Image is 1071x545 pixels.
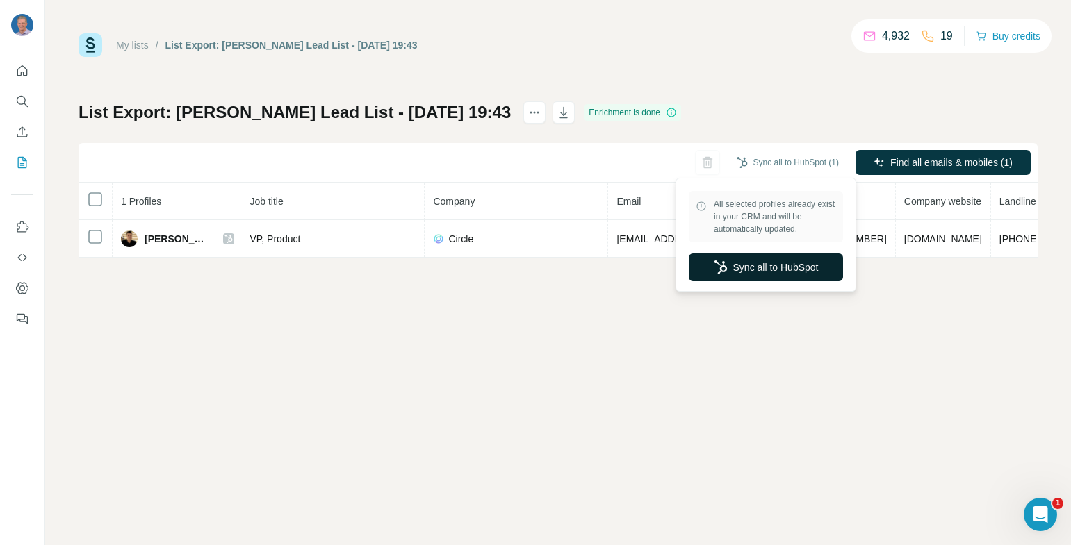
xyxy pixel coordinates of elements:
span: Company website [904,196,981,207]
span: Company [433,196,475,207]
button: Sync all to HubSpot (1) [727,152,849,173]
span: [EMAIL_ADDRESS][DOMAIN_NAME] [616,233,781,244]
button: Use Surfe on LinkedIn [11,215,33,240]
li: / [156,38,158,52]
span: 1 [1052,498,1063,509]
button: Search [11,89,33,114]
button: Buy credits [976,26,1040,46]
span: Find all emails & mobiles (1) [890,156,1013,169]
span: Job title [250,196,283,207]
span: [PERSON_NAME] [145,232,209,246]
span: Circle [448,232,473,246]
span: 1 Profiles [121,196,161,207]
button: Find all emails & mobiles (1) [856,150,1031,175]
button: Dashboard [11,276,33,301]
img: Avatar [11,14,33,36]
h1: List Export: [PERSON_NAME] Lead List - [DATE] 19:43 [79,101,511,124]
button: Use Surfe API [11,245,33,270]
a: My lists [116,40,149,51]
img: Avatar [121,230,138,247]
span: VP, Product [250,233,300,244]
button: Enrich CSV [11,119,33,144]
button: Feedback [11,306,33,331]
p: 19 [940,28,953,44]
img: company-logo [433,233,444,244]
span: Email [616,196,641,207]
button: actions [523,101,546,124]
p: 4,932 [882,28,910,44]
div: List Export: [PERSON_NAME] Lead List - [DATE] 19:43 [165,38,418,52]
span: All selected profiles already exist in your CRM and will be automatically updated. [714,198,836,235]
span: Landline [999,196,1036,207]
button: My lists [11,150,33,175]
div: Enrichment is done [584,104,681,121]
iframe: Intercom live chat [1024,498,1057,531]
span: [DOMAIN_NAME] [904,233,982,244]
button: Sync all to HubSpot [689,253,843,281]
button: Quick start [11,58,33,83]
img: Surfe Logo [79,33,102,57]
